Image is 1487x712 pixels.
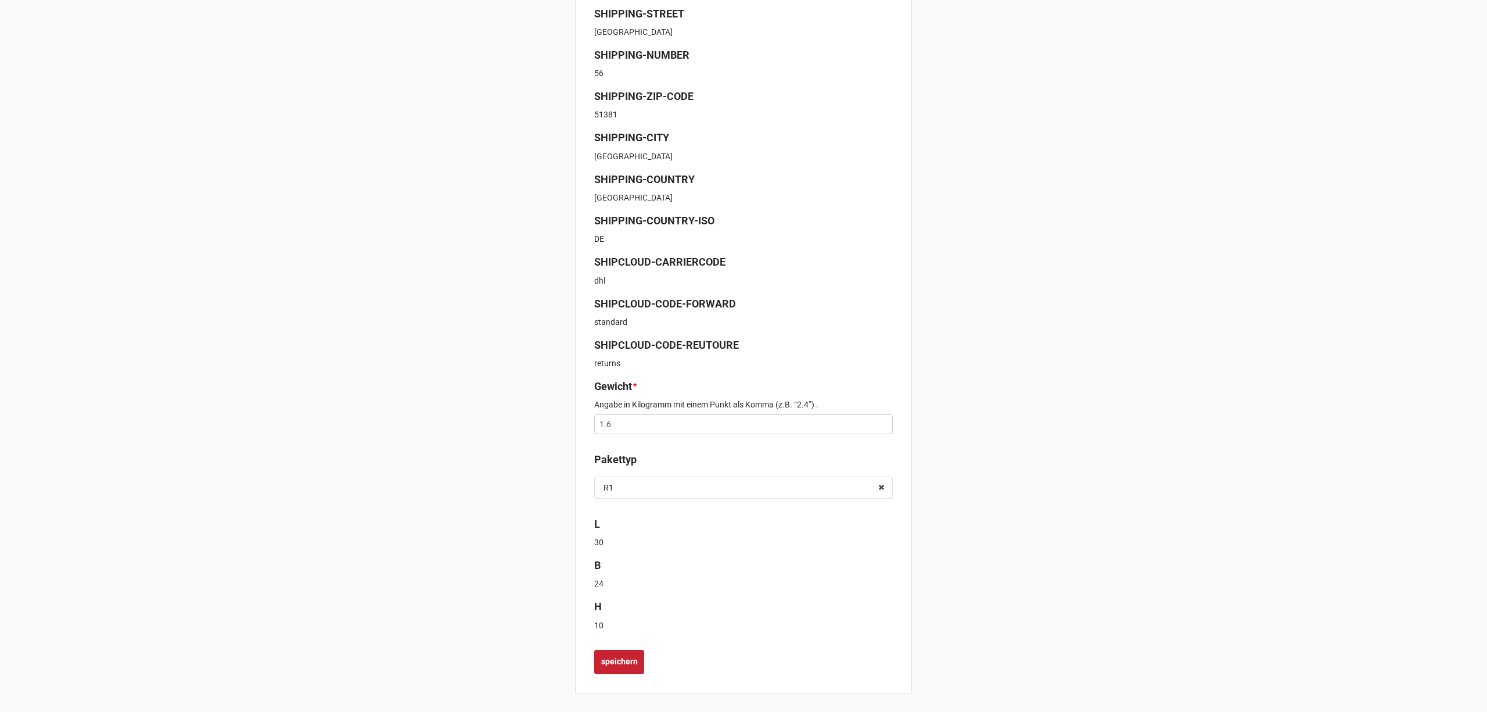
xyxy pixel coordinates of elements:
[594,357,893,369] p: returns
[594,214,714,227] b: SHIPPING-COUNTRY-ISO
[594,151,893,162] p: [GEOGRAPHIC_DATA]
[594,192,893,203] p: [GEOGRAPHIC_DATA]
[594,298,736,310] b: SHIPCLOUD-CODE-FORWARD
[594,26,893,38] p: [GEOGRAPHIC_DATA]
[601,656,638,668] b: speichern
[594,275,893,287] p: dhl
[594,49,689,61] b: SHIPPING-NUMBER
[594,452,637,468] label: Pakettyp
[594,173,695,185] b: SHIPPING-COUNTRY
[594,339,739,351] b: SHIPCLOUD-CODE-REUTOURE
[594,316,893,328] p: standard
[594,559,601,571] b: B
[594,67,893,79] p: 56
[594,233,893,245] p: DE
[594,109,893,120] p: 51381
[594,399,893,410] p: Angabe in Kilogramm mit einem Punkt als Komma (z.B. “2.4”) .
[594,90,694,102] b: SHIPPING-ZIP-CODE
[594,600,602,613] b: H
[594,131,669,144] b: SHIPPING-CITY
[594,378,632,395] label: Gewicht
[594,578,893,589] p: 24
[604,484,613,492] div: R1
[594,8,684,20] b: SHIPPING-STREET
[594,256,725,268] b: SHIPCLOUD-CARRIERCODE
[594,650,644,674] button: speichern
[594,518,600,530] b: L
[594,536,893,548] p: 30
[594,620,893,631] p: 10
